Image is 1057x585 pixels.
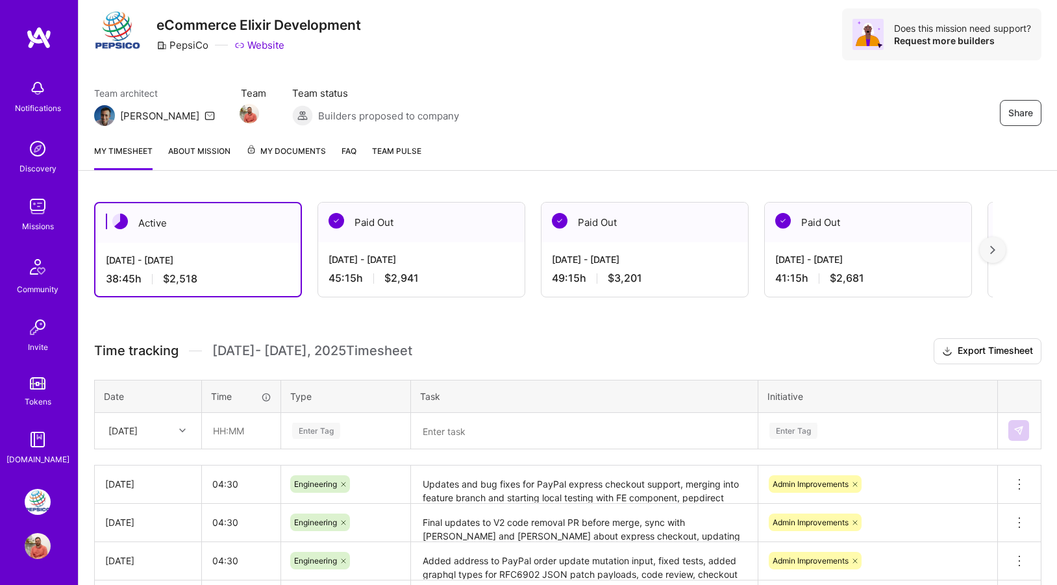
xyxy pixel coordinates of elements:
[318,109,459,123] span: Builders proposed to company
[294,517,337,527] span: Engineering
[95,203,301,243] div: Active
[773,556,849,566] span: Admin Improvements
[765,203,971,242] div: Paid Out
[19,162,56,175] div: Discovery
[22,219,54,233] div: Missions
[21,489,54,515] a: PepsiCo: eCommerce Elixir Development
[1013,425,1024,436] img: Submit
[212,343,412,359] span: [DATE] - [DATE] , 2025 Timesheet
[372,144,421,170] a: Team Pulse
[94,86,215,100] span: Team architect
[105,477,191,491] div: [DATE]
[25,136,51,162] img: discovery
[384,271,419,285] span: $2,941
[156,40,167,51] i: icon CompanyGray
[105,554,191,567] div: [DATE]
[552,253,738,266] div: [DATE] - [DATE]
[163,272,197,286] span: $2,518
[25,314,51,340] img: Invite
[329,253,514,266] div: [DATE] - [DATE]
[852,19,884,50] img: Avatar
[17,282,58,296] div: Community
[942,345,952,358] i: icon Download
[6,453,69,466] div: [DOMAIN_NAME]
[246,144,326,158] span: My Documents
[329,213,344,229] img: Paid Out
[28,340,48,354] div: Invite
[608,271,642,285] span: $3,201
[94,8,141,55] img: Company Logo
[552,271,738,285] div: 49:15 h
[894,22,1031,34] div: Does this mission need support?
[411,380,758,412] th: Task
[25,75,51,101] img: bell
[552,213,567,229] img: Paid Out
[773,517,849,527] span: Admin Improvements
[318,203,525,242] div: Paid Out
[108,424,138,438] div: [DATE]
[168,144,230,170] a: About Mission
[156,17,361,33] h3: eCommerce Elixir Development
[246,144,326,170] a: My Documents
[21,533,54,559] a: User Avatar
[179,427,186,434] i: icon Chevron
[294,556,337,566] span: Engineering
[26,26,52,49] img: logo
[990,245,995,255] img: right
[1008,106,1033,119] span: Share
[894,34,1031,47] div: Request more builders
[105,516,191,529] div: [DATE]
[112,214,128,229] img: Active
[1000,100,1041,126] button: Share
[241,86,266,100] span: Team
[240,104,259,123] img: Team Member Avatar
[775,213,791,229] img: Paid Out
[25,533,51,559] img: User Avatar
[775,253,961,266] div: [DATE] - [DATE]
[95,380,202,412] th: Date
[211,390,271,403] div: Time
[94,105,115,126] img: Team Architect
[934,338,1041,364] button: Export Timesheet
[94,144,153,170] a: My timesheet
[292,421,340,441] div: Enter Tag
[202,505,280,540] input: HH:MM
[15,101,61,115] div: Notifications
[541,203,748,242] div: Paid Out
[241,103,258,125] a: Team Member Avatar
[120,109,199,123] div: [PERSON_NAME]
[30,377,45,390] img: tokens
[203,414,280,448] input: HH:MM
[94,343,179,359] span: Time tracking
[329,271,514,285] div: 45:15 h
[156,38,208,52] div: PepsiCo
[205,110,215,121] i: icon Mail
[767,390,988,403] div: Initiative
[775,271,961,285] div: 41:15 h
[830,271,864,285] span: $2,681
[292,86,459,100] span: Team status
[773,479,849,489] span: Admin Improvements
[412,543,756,579] textarea: Added address to PayPal order update mutation input, fixed tests, added graphql types for RFC6902...
[202,467,280,501] input: HH:MM
[106,253,290,267] div: [DATE] - [DATE]
[294,479,337,489] span: Engineering
[202,543,280,578] input: HH:MM
[234,38,284,52] a: Website
[292,105,313,126] img: Builders proposed to company
[342,144,356,170] a: FAQ
[25,489,51,515] img: PepsiCo: eCommerce Elixir Development
[412,467,756,503] textarea: Updates and bug fixes for PayPal express checkout support, merging into feature branch and starti...
[412,505,756,541] textarea: Final updates to V2 code removal PR before merge, sync with [PERSON_NAME] and [PERSON_NAME] about...
[106,272,290,286] div: 38:45 h
[25,427,51,453] img: guide book
[25,395,51,408] div: Tokens
[372,146,421,156] span: Team Pulse
[281,380,411,412] th: Type
[769,421,817,441] div: Enter Tag
[25,193,51,219] img: teamwork
[22,251,53,282] img: Community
